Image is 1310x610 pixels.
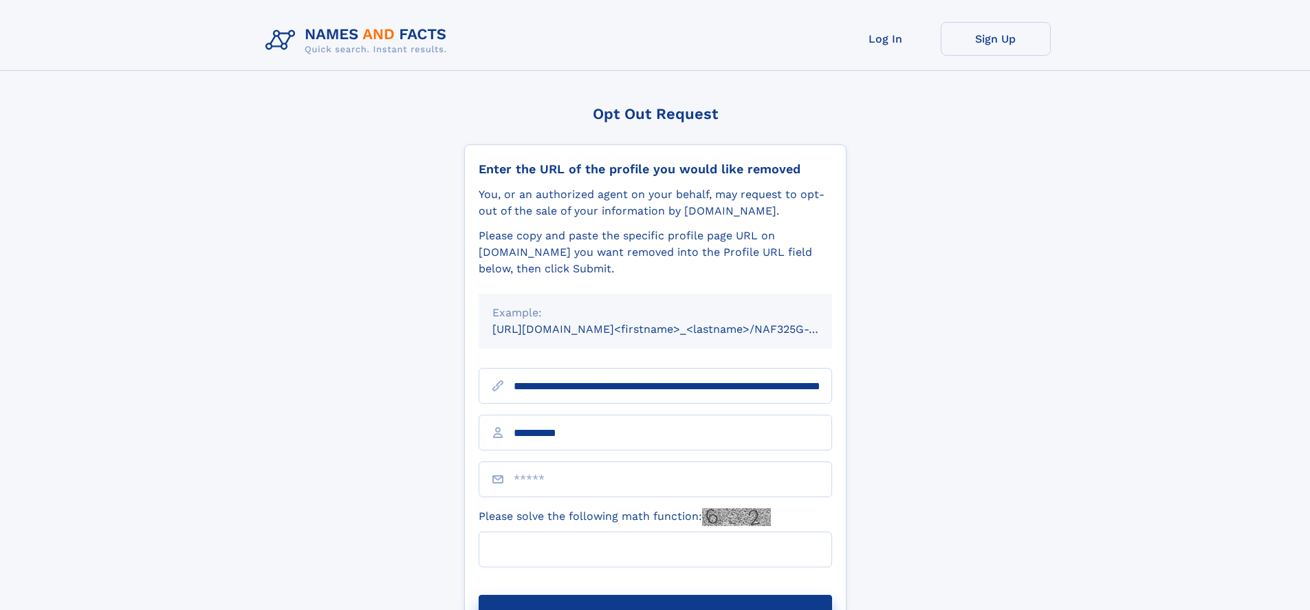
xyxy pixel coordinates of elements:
label: Please solve the following math function: [479,508,771,526]
div: Example: [492,305,818,321]
small: [URL][DOMAIN_NAME]<firstname>_<lastname>/NAF325G-xxxxxxxx [492,323,858,336]
div: Opt Out Request [464,105,847,122]
a: Log In [831,22,941,56]
div: You, or an authorized agent on your behalf, may request to opt-out of the sale of your informatio... [479,186,832,219]
img: Logo Names and Facts [260,22,458,59]
div: Enter the URL of the profile you would like removed [479,162,832,177]
div: Please copy and paste the specific profile page URL on [DOMAIN_NAME] you want removed into the Pr... [479,228,832,277]
a: Sign Up [941,22,1051,56]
